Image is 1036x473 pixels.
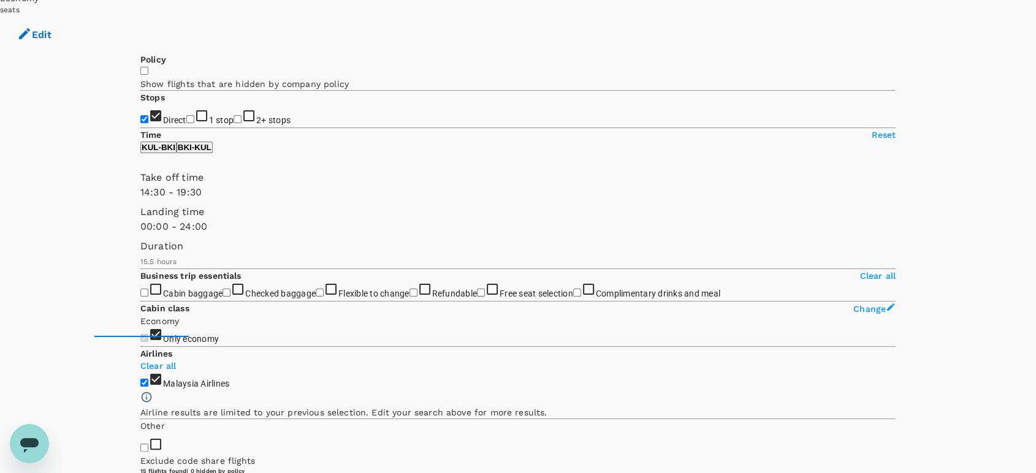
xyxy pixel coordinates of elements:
span: 15.5 hours [140,257,177,266]
strong: Cabin class [140,303,189,313]
input: Direct [140,115,148,123]
p: Other [140,420,896,432]
span: Only economy [163,334,219,344]
p: Airline results are limited to your previous selection. Edit your search above for more results. [140,406,896,418]
iframe: Button to launch messaging window [10,424,49,463]
strong: Stops [140,93,165,102]
input: Free seat selection [477,289,485,297]
p: Show flights that are hidden by company policy [140,78,896,90]
input: Cabin baggage [140,289,148,297]
p: Time [140,129,162,141]
p: Take off time [140,170,896,185]
p: Policy [140,53,896,66]
input: Malaysia Airlines [140,379,148,387]
span: Change [853,304,886,314]
span: Flexible to change [338,289,409,298]
p: Clear all [140,360,896,372]
input: 1 stop [186,115,194,123]
p: KUL - BKI [142,143,175,152]
p: Reset [872,129,896,141]
p: Landing time [140,205,896,219]
p: Economy [140,315,896,327]
span: Free seat selection [500,289,573,298]
span: Complimentary drinks and meal [596,289,720,298]
span: Cabin baggage [163,289,223,298]
input: Checked baggage [223,289,230,297]
span: Malaysia Airlines [163,379,229,388]
span: 00:00 - 24:00 [140,221,207,232]
span: Direct [163,115,186,125]
strong: Business trip essentials [140,271,242,281]
span: Checked baggage [245,289,316,298]
input: Complimentary drinks and meal [573,289,581,297]
input: 2+ stops [234,115,242,123]
p: Duration [140,239,896,254]
span: 14:30 - 19:30 [140,186,202,198]
span: 1 stop [209,115,234,125]
span: Refundable [432,289,478,298]
input: Refundable [409,289,417,297]
strong: Airlines [140,349,172,358]
input: Only economy [140,334,148,342]
p: BKI - KUL [178,143,211,152]
input: Exclude code share flights [140,444,148,452]
p: Exclude code share flights [140,455,896,467]
input: Flexible to change [316,289,324,297]
p: Clear all [860,270,896,282]
span: 2+ stops [256,115,291,125]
